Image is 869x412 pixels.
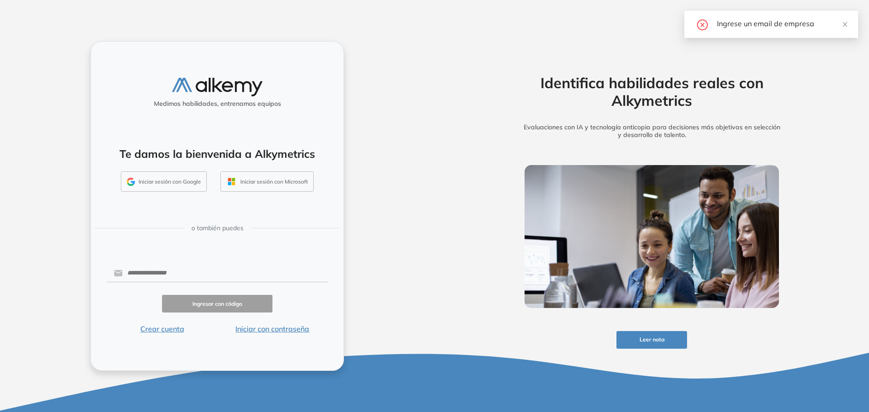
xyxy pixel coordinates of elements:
[697,18,708,30] span: close-circle
[511,123,793,139] h5: Evaluaciones con IA y tecnología anticopia para decisiones más objetivas en selección y desarroll...
[107,323,217,334] button: Crear cuenta
[191,223,244,233] span: o también puedes
[616,331,687,349] button: Leer nota
[220,171,314,192] button: Iniciar sesión con Microsoft
[717,18,847,29] div: Ingrese un email de empresa
[95,100,340,108] h5: Medimos habilidades, entrenamos equipos
[103,147,332,161] h4: Te damos la bienvenida a Alkymetrics
[217,323,328,334] button: Iniciar con contraseña
[842,21,848,28] span: close
[121,171,207,192] button: Iniciar sesión con Google
[162,295,272,313] button: Ingresar con código
[525,165,779,308] img: img-more-info
[226,176,237,187] img: OUTLOOK_ICON
[127,178,135,186] img: GMAIL_ICON
[511,74,793,109] h2: Identifica habilidades reales con Alkymetrics
[172,78,263,96] img: logo-alkemy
